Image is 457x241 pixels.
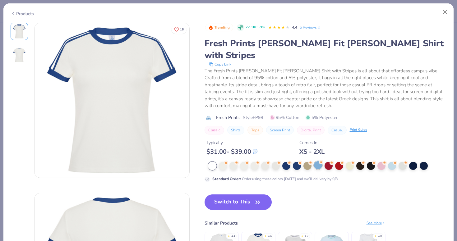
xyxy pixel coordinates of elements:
[297,126,325,134] button: Digital Print
[350,127,367,133] div: Print Guide
[266,126,294,134] button: Screen Print
[212,176,339,182] div: Order using these colors [DATE] and we’ll delivery by 9/8.
[207,61,233,67] button: copy to clipboard
[12,48,27,62] img: Back
[378,234,382,239] div: 4.8
[328,126,347,134] button: Casual
[367,220,385,226] div: See More
[439,6,451,18] button: Close
[206,139,257,146] div: Typically
[299,139,325,146] div: Comes In
[299,148,325,156] div: XS - 2XL
[227,126,244,134] button: Shirts
[205,220,238,226] div: Similar Products
[216,114,240,121] span: Fresh Prints
[247,126,263,134] button: Tops
[215,26,230,29] span: Trending
[205,194,272,210] button: Switch to This
[205,115,213,120] img: brand logo
[228,234,230,237] div: ★
[268,23,289,33] div: 4.4 Stars
[246,25,265,30] span: 27.1K Clicks
[243,114,263,121] span: Style FP98
[306,114,338,121] span: 5% Polyester
[300,25,321,30] a: 5 Reviews
[374,234,377,237] div: ★
[264,234,267,237] div: ★
[208,25,213,30] img: Trending sort
[205,67,447,109] div: The Fresh Prints [PERSON_NAME] Fit [PERSON_NAME] Shirt with Stripes is all about that effortless ...
[205,38,447,61] div: Fresh Prints [PERSON_NAME] Fit [PERSON_NAME] Shirt with Stripes
[301,234,303,237] div: ★
[292,25,297,30] span: 4.4
[205,126,224,134] button: Classic
[171,25,187,34] button: Like
[12,24,27,39] img: Front
[35,23,189,178] img: Front
[231,234,235,239] div: 4.4
[205,24,233,32] button: Badge Button
[11,11,34,17] div: Products
[268,234,272,239] div: 4.6
[212,176,241,181] strong: Standard Order :
[270,114,299,121] span: 95% Cotton
[180,28,184,31] span: 16
[206,148,257,156] div: $ 31.00 - $ 39.00
[305,234,308,239] div: 4.7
